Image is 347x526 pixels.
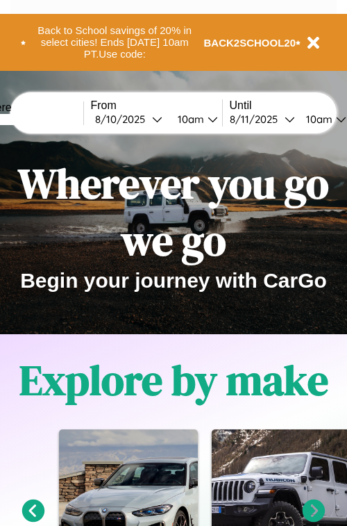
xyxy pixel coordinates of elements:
h1: Explore by make [19,352,328,409]
button: Back to School savings of 20% in select cities! Ends [DATE] 10am PT.Use code: [26,21,204,64]
div: 10am [171,113,208,126]
label: From [91,99,222,112]
button: 10am [167,112,222,126]
div: 8 / 10 / 2025 [95,113,152,126]
button: 8/10/2025 [91,112,167,126]
div: 10am [299,113,336,126]
b: BACK2SCHOOL20 [204,37,296,49]
div: 8 / 11 / 2025 [230,113,285,126]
